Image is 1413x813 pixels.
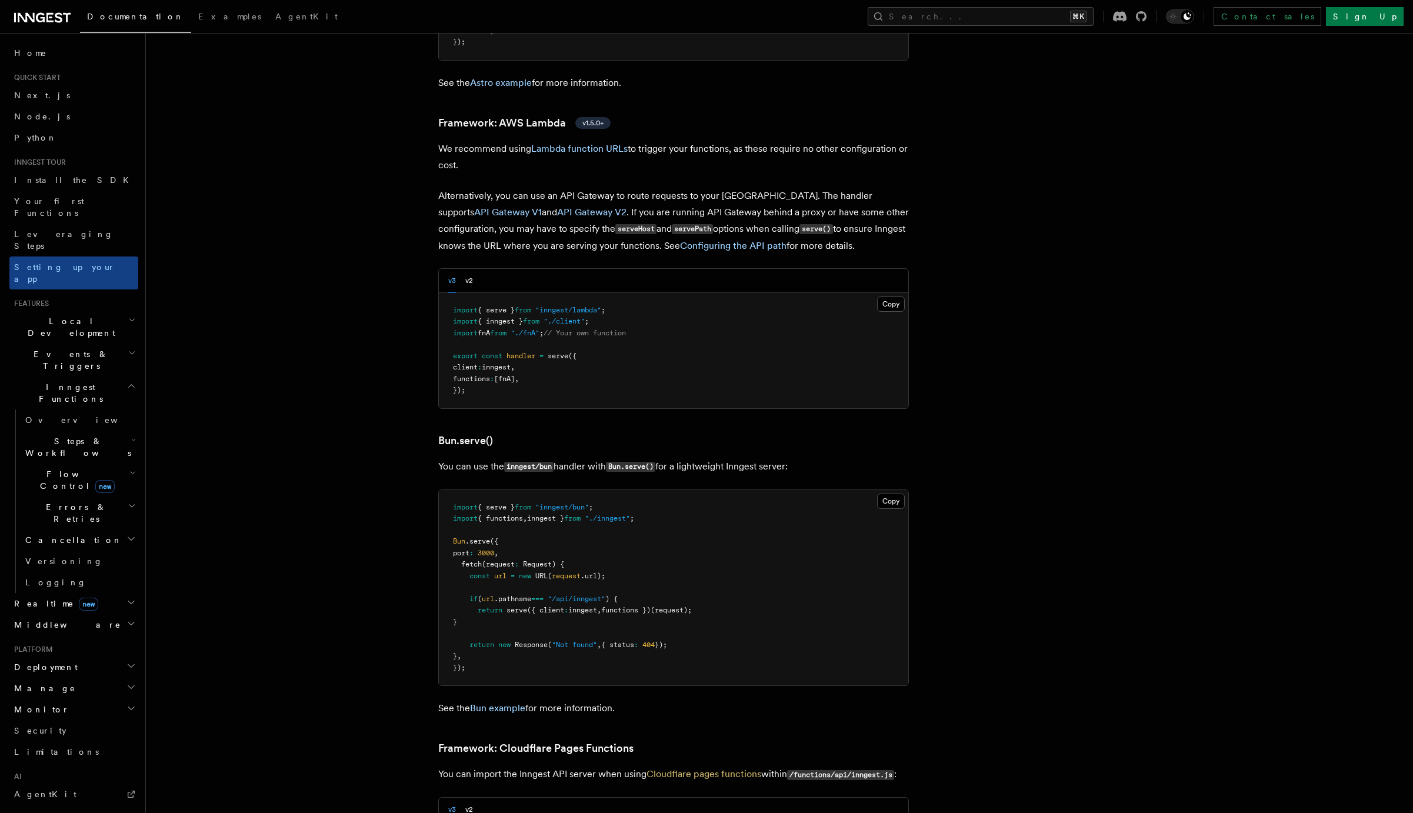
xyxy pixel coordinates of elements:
[14,47,47,59] span: Home
[21,534,122,546] span: Cancellation
[9,598,98,609] span: Realtime
[552,560,564,568] span: ) {
[21,468,129,492] span: Flow Control
[552,641,597,649] span: "Not found"
[799,224,832,234] code: serve()
[453,306,478,314] span: import
[490,537,498,545] span: ({
[438,75,909,91] p: See the for more information.
[9,772,22,781] span: AI
[601,306,605,314] span: ;
[14,229,114,251] span: Leveraging Steps
[680,240,787,251] a: Configuring the API path
[21,497,138,529] button: Errors & Retries
[515,375,519,383] span: ,
[469,641,494,649] span: return
[438,700,909,717] p: See the for more information.
[506,352,535,360] span: handler
[9,704,69,715] span: Monitor
[438,458,909,475] p: You can use the handler with for a lightweight Inngest server:
[519,572,531,580] span: new
[787,770,894,780] code: /functions/api/inngest.js
[585,317,589,325] span: ;
[597,641,601,649] span: ,
[453,352,478,360] span: export
[531,595,544,603] span: ===
[469,572,490,580] span: const
[478,503,515,511] span: { serve }
[548,641,552,649] span: (
[9,127,138,148] a: Python
[527,514,564,522] span: inngest }
[511,572,515,580] span: =
[515,560,519,568] span: :
[490,329,506,337] span: from
[478,317,523,325] span: { inngest }
[453,514,478,522] span: import
[494,595,531,603] span: .pathname
[490,26,494,35] span: ,
[9,158,66,167] span: Inngest tour
[494,549,498,557] span: ,
[14,91,70,100] span: Next.js
[544,329,626,337] span: // Your own function
[21,551,138,572] a: Versioning
[582,118,604,128] span: v1.5.0+
[453,317,478,325] span: import
[9,678,138,699] button: Manage
[539,329,544,337] span: ;
[9,85,138,106] a: Next.js
[548,572,552,580] span: (
[523,317,539,325] span: from
[634,641,638,649] span: :
[14,726,66,735] span: Security
[453,386,465,394] span: });
[490,375,494,383] span: :
[478,595,482,603] span: (
[9,381,127,405] span: Inngest Functions
[482,560,515,568] span: (request
[14,196,84,218] span: Your first Functions
[1070,11,1087,22] kbd: ⌘K
[14,112,70,121] span: Node.js
[438,188,909,254] p: Alternatively, you can use an API Gateway to route requests to your [GEOGRAPHIC_DATA]. The handle...
[482,352,502,360] span: const
[589,503,593,511] span: ;
[564,606,568,614] span: :
[877,494,905,509] button: Copy
[453,664,465,672] span: });
[9,311,138,344] button: Local Development
[478,606,502,614] span: return
[80,4,191,33] a: Documentation
[9,657,138,678] button: Deployment
[21,529,138,551] button: Cancellation
[465,269,473,293] button: v2
[461,560,482,568] span: fetch
[504,462,554,472] code: inngest/bun
[9,106,138,127] a: Node.js
[9,315,128,339] span: Local Development
[1326,7,1404,26] a: Sign Up
[453,652,457,660] span: }
[615,224,656,234] code: serveHost
[191,4,268,32] a: Examples
[515,641,548,649] span: Response
[494,572,506,580] span: url
[198,12,261,21] span: Examples
[453,503,478,511] span: import
[438,740,634,757] a: Framework: Cloudflare Pages Functions
[14,789,76,799] span: AgentKit
[877,296,905,312] button: Copy
[469,595,478,603] span: if
[9,409,138,593] div: Inngest Functions
[568,606,597,614] span: inngest
[79,598,98,611] span: new
[9,42,138,64] a: Home
[268,4,345,32] a: AgentKit
[552,572,581,580] span: request
[9,191,138,224] a: Your first Functions
[9,73,61,82] span: Quick start
[474,206,542,218] a: API Gateway V1
[25,415,146,425] span: Overview
[581,572,605,580] span: .url);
